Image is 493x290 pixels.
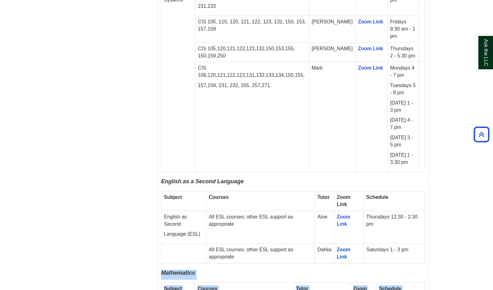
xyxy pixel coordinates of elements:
[317,194,330,200] strong: Tutor
[206,211,314,244] td: All ESL courses; other ESL support as appropriate
[366,194,388,200] strong: Schedule
[390,134,416,149] p: [DATE] 3 - 5 pm
[209,194,229,200] strong: Courses
[390,152,416,166] p: [DATE] 1 - 3:30 pm
[164,194,182,200] strong: Subject
[337,247,352,259] a: Zoom Link
[164,214,203,228] p: English as Second
[337,214,351,227] a: Zoom Link
[471,130,491,139] a: Back to Top
[390,117,416,131] p: [DATE] 4 - 7 pm
[358,46,383,51] a: Zoom Link
[309,42,356,62] td: [PERSON_NAME]
[390,65,416,79] p: Mondays 4 - 7 pm
[198,18,306,33] p: CIS 105, 115, 120, 121, 122, 123, 132, 150, 153, 157,159
[198,82,306,89] p: 157,159, 231, 232, 255, 257,271
[337,194,351,207] strong: Zoom Link
[366,214,423,228] p: Thursdays 12:30 - 2:30 pm
[198,3,306,10] p: 231,233
[387,42,419,62] td: Thursdays 2 - 5:30 pm
[195,42,309,62] td: CIS 105,120,121,122,123,132,150,153,155, 150,159,250
[309,62,356,172] td: Mark
[315,211,334,244] td: Aine
[358,19,383,24] a: Zoom Link
[373,65,383,71] a: Link
[309,16,356,43] td: [PERSON_NAME]
[164,231,203,238] p: Language (ESL)
[161,270,195,276] span: Mathematics
[390,100,416,114] p: [DATE] 1 - 3 pm
[198,65,306,79] p: CIS 106,120,121,122,123,131,132,133,134,150,155,
[387,16,419,43] td: Fridays 9:30 am - 1 pm
[161,178,244,184] span: English as a Second Language
[366,246,423,253] p: Saturdays 1 - 3 pm
[206,244,314,263] td: All ESL courses, other ESL support as appropriate
[390,82,416,96] p: Tuesdays 5 - 8 pm
[358,65,372,71] a: Zoom
[315,244,334,263] td: Dahlia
